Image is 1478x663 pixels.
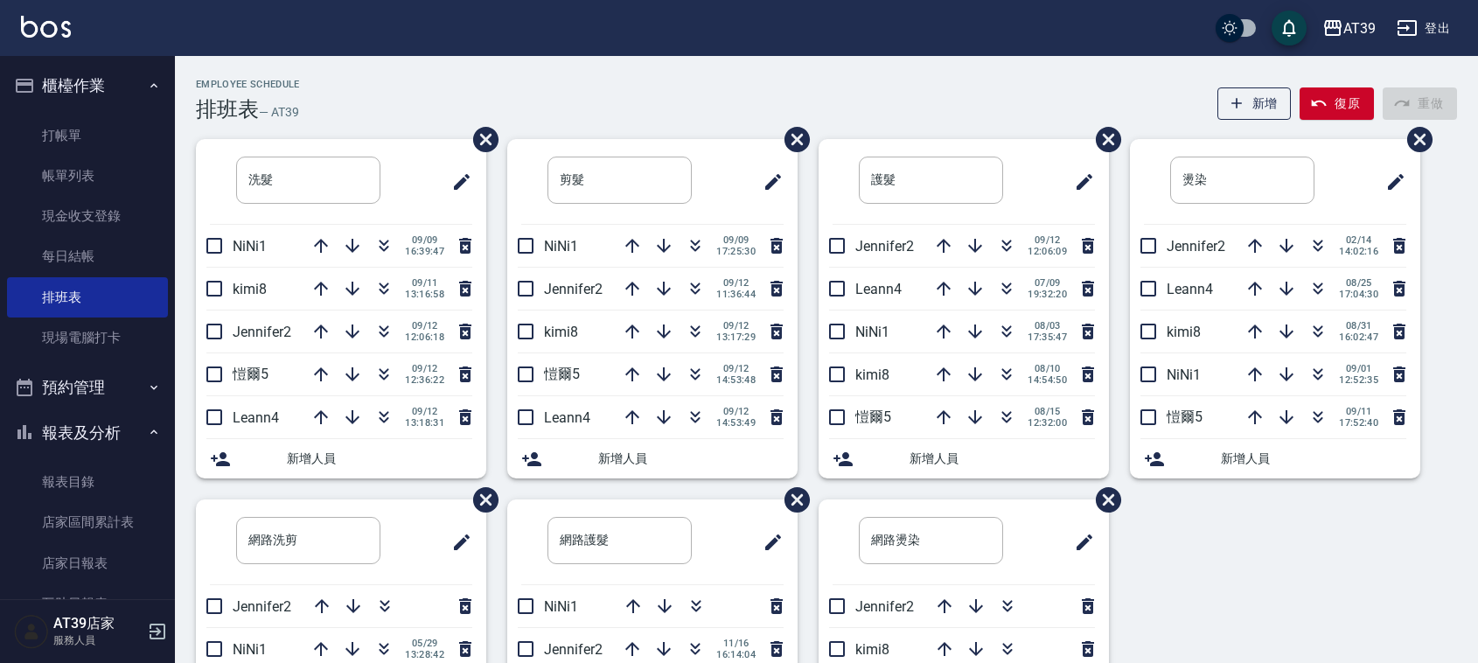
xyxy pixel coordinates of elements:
[405,289,444,300] span: 13:16:58
[507,439,798,478] div: 新增人員
[405,363,444,374] span: 09/12
[460,114,501,165] span: 刪除班表
[1063,521,1095,563] span: 修改班表的標題
[1028,234,1067,246] span: 09/12
[236,157,380,204] input: 排版標題
[716,406,756,417] span: 09/12
[1063,161,1095,203] span: 修改班表的標題
[1339,246,1378,257] span: 14:02:16
[1390,12,1457,45] button: 登出
[716,234,756,246] span: 09/09
[196,439,486,478] div: 新增人員
[752,161,784,203] span: 修改班表的標題
[859,517,1003,564] input: 排版標題
[405,638,444,649] span: 05/29
[771,474,812,526] span: 刪除班表
[7,502,168,542] a: 店家區間累計表
[1339,363,1378,374] span: 09/01
[547,517,692,564] input: 排版標題
[544,366,580,382] span: 愷爾5
[1339,374,1378,386] span: 12:52:35
[1375,161,1406,203] span: 修改班表的標題
[598,450,784,468] span: 新增人員
[1167,408,1203,425] span: 愷爾5
[233,366,268,382] span: 愷爾5
[1167,324,1201,340] span: kimi8
[1167,366,1201,383] span: NiNi1
[1028,417,1067,429] span: 12:32:00
[405,374,444,386] span: 12:36:22
[855,324,889,340] span: NiNi1
[1167,281,1213,297] span: Leann4
[441,161,472,203] span: 修改班表的標題
[1028,374,1067,386] span: 14:54:50
[716,363,756,374] span: 09/12
[1217,87,1292,120] button: 新增
[1028,406,1067,417] span: 08/15
[1083,474,1124,526] span: 刪除班表
[716,289,756,300] span: 11:36:44
[716,320,756,331] span: 09/12
[855,366,889,383] span: kimi8
[7,583,168,624] a: 互助日報表
[7,156,168,196] a: 帳單列表
[1083,114,1124,165] span: 刪除班表
[716,649,756,660] span: 16:14:04
[716,638,756,649] span: 11/16
[1315,10,1383,46] button: AT39
[7,543,168,583] a: 店家日報表
[236,517,380,564] input: 排版標題
[544,598,578,615] span: NiNi1
[405,277,444,289] span: 09/11
[1394,114,1435,165] span: 刪除班表
[859,157,1003,204] input: 排版標題
[1028,289,1067,300] span: 19:32:20
[233,641,267,658] span: NiNi1
[53,615,143,632] h5: AT39店家
[233,238,267,255] span: NiNi1
[771,114,812,165] span: 刪除班表
[233,409,279,426] span: Leann4
[1028,331,1067,343] span: 17:35:47
[716,374,756,386] span: 14:53:48
[7,236,168,276] a: 每日結帳
[14,614,49,649] img: Person
[405,234,444,246] span: 09/09
[233,598,291,615] span: Jennifer2
[544,641,603,658] span: Jennifer2
[7,462,168,502] a: 報表目錄
[1339,234,1378,246] span: 02/14
[405,649,444,660] span: 13:28:42
[544,281,603,297] span: Jennifer2
[1221,450,1406,468] span: 新增人員
[287,450,472,468] span: 新增人員
[7,115,168,156] a: 打帳單
[196,97,259,122] h3: 排班表
[855,408,891,425] span: 愷爾5
[7,277,168,318] a: 排班表
[1300,87,1374,120] button: 復原
[7,196,168,236] a: 現金收支登錄
[716,331,756,343] span: 13:17:29
[7,63,168,108] button: 櫃檯作業
[233,281,267,297] span: kimi8
[1028,277,1067,289] span: 07/09
[716,417,756,429] span: 14:53:49
[259,103,299,122] h6: — AT39
[855,281,902,297] span: Leann4
[716,277,756,289] span: 09/12
[1339,331,1378,343] span: 16:02:47
[460,474,501,526] span: 刪除班表
[1339,277,1378,289] span: 08/25
[1343,17,1376,39] div: AT39
[1167,238,1225,255] span: Jennifer2
[441,521,472,563] span: 修改班表的標題
[1272,10,1307,45] button: save
[1028,363,1067,374] span: 08/10
[405,320,444,331] span: 09/12
[196,79,300,90] h2: Employee Schedule
[1028,320,1067,331] span: 08/03
[544,238,578,255] span: NiNi1
[716,246,756,257] span: 17:25:30
[53,632,143,648] p: 服務人員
